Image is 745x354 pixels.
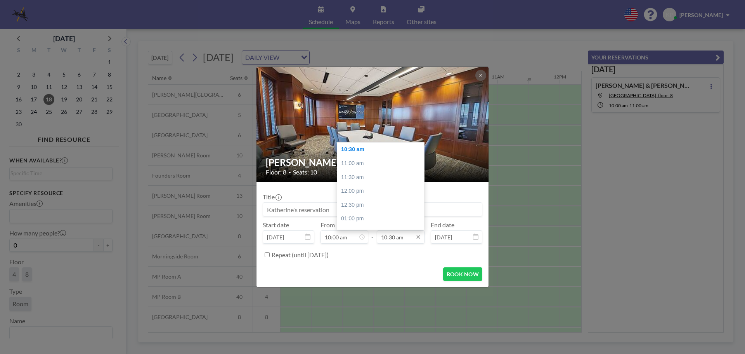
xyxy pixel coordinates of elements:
label: Repeat (until [DATE]) [272,251,329,259]
span: Floor: 8 [266,168,286,176]
div: 11:30 am [337,171,428,185]
h2: [PERSON_NAME] Room [266,157,480,168]
div: 01:30 pm [337,226,428,240]
span: Seats: 10 [293,168,317,176]
label: From [321,221,335,229]
label: Start date [263,221,289,229]
input: Katherine's reservation [263,203,482,216]
label: End date [431,221,454,229]
label: Title [263,193,281,201]
div: 12:00 pm [337,184,428,198]
span: - [371,224,374,241]
div: 01:00 pm [337,212,428,226]
button: BOOK NOW [443,267,482,281]
div: 12:30 pm [337,198,428,212]
span: • [288,169,291,175]
img: 537.jpg [256,37,489,212]
div: 11:00 am [337,157,428,171]
div: 10:30 am [337,143,428,157]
